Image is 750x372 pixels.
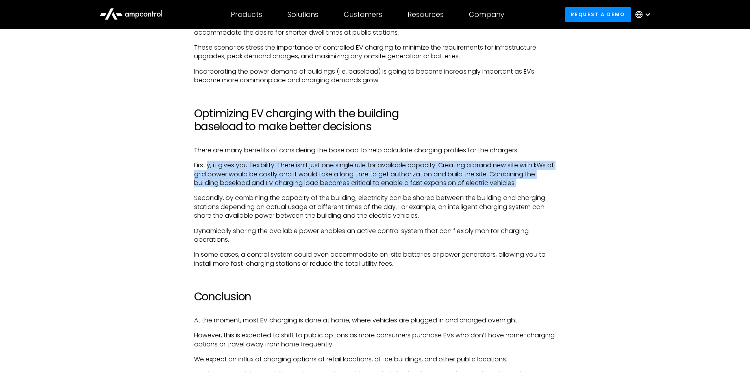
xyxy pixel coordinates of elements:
[469,10,504,19] div: Company
[194,146,556,155] p: There are many benefits of considering the baseload to help calculate charging profiles for the c...
[287,10,319,19] div: Solutions
[194,250,556,268] p: In some cases, a control system could even accommodate on-site batteries or power generators, all...
[565,7,631,22] a: Request a demo
[194,194,556,220] p: Secondly, by combining the capacity of the building, electricity can be shared between the buildi...
[194,316,556,325] p: At the moment, most EV charging is done at home, where vehicles are plugged in and charged overni...
[194,43,556,61] p: These scenarios stress the importance of controlled EV charging to minimize the requirements for ...
[344,10,382,19] div: Customers
[194,107,556,133] h2: Optimizing EV charging with the building baseload to make better decisions
[194,67,556,85] p: Incorporating the power demand of buildings (i.e. baseload) is going to become increasingly impor...
[194,331,556,349] p: However, this is expected to shift to public options as more consumers purchase EVs who don’t hav...
[194,290,556,304] h2: Conclusion
[231,10,262,19] div: Products
[407,10,444,19] div: Resources
[194,161,556,187] p: Firstly, it gives you flexibility. There isn’t just one single rule for available capacity. Creat...
[194,355,556,364] p: We expect an influx of charging options at retail locations, office buildings, and other public l...
[194,227,556,244] p: Dynamically sharing the available power enables an active control system that can flexibly monito...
